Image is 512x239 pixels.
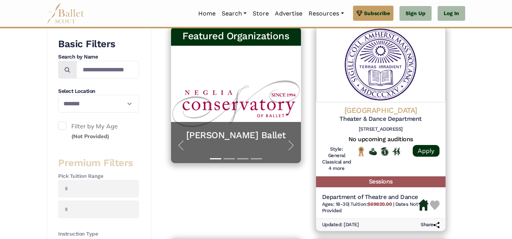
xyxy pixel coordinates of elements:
img: Heart [430,200,440,210]
h4: [GEOGRAPHIC_DATA] [322,105,440,115]
img: National [357,146,365,156]
h5: Sessions [316,176,446,187]
button: Slide 3 [237,154,248,163]
span: Ages: 18-30 [322,201,349,207]
img: Offers Financial Aid [369,148,377,155]
b: $69820.00 [367,201,392,207]
a: Subscribe [353,6,393,21]
h5: Theater & Dance Department [322,115,440,123]
h5: No upcoming auditions [322,136,440,143]
img: Housing Available [418,199,429,211]
a: Sign Up [399,6,432,21]
label: Filter by My Age [58,122,139,141]
img: Logo [316,27,446,102]
h6: | | [322,201,419,214]
a: Log In [438,6,465,21]
button: Slide 4 [251,154,262,163]
h6: Updated: [DATE] [322,222,359,228]
h5: Department of Theatre and Dance [322,193,419,201]
h4: Pick Tuition Range [58,173,139,180]
button: Slide 1 [210,154,221,163]
h4: Instruction Type [58,230,139,238]
img: Offers Scholarship [381,147,389,156]
a: Advertise [272,6,305,22]
a: [PERSON_NAME] Ballet [179,130,293,141]
input: Search by names... [76,61,139,79]
a: Resources [305,6,347,22]
h6: Style: General Classical and 4 more [322,146,352,172]
h4: Select Location [58,88,139,95]
small: (Not Provided) [71,133,109,140]
img: In Person [392,147,400,156]
h3: Featured Organizations [177,30,295,43]
a: Home [195,6,219,22]
a: Store [250,6,272,22]
h6: Share [421,222,440,228]
button: Slide 2 [224,154,235,163]
span: Tuition: [350,201,393,207]
h3: Premium Filters [58,157,139,170]
a: Apply [413,145,440,157]
h3: Basic Filters [58,38,139,51]
span: Subscribe [364,9,390,17]
h6: [STREET_ADDRESS] [322,126,440,133]
img: gem.svg [356,9,362,17]
h4: Search by Name [58,53,139,61]
a: Search [219,6,250,22]
span: Dates Not Provided [322,201,418,213]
